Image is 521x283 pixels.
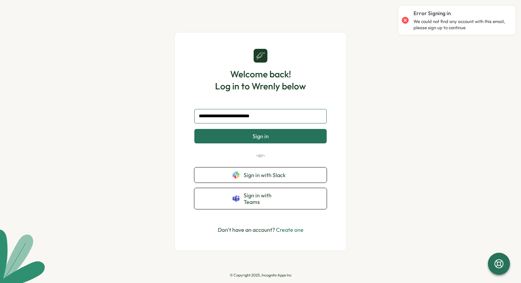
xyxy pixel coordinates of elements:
[194,188,327,209] button: Sign in with Teams
[194,129,327,143] button: Sign in
[244,172,288,178] span: Sign in with Slack
[276,226,304,233] a: Create one
[253,133,269,139] span: Sign in
[194,152,327,159] p: -or-
[413,10,451,17] p: Error Signing in
[230,273,292,277] p: © Copyright 2025, Incognito Apps Inc
[244,192,288,205] span: Sign in with Teams
[218,226,304,234] p: Don't have an account?
[194,167,327,183] button: Sign in with Slack
[413,19,509,31] p: We could not find any account with this email, please sign up to continue
[215,68,306,92] h1: Welcome back! Log in to Wrenly below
